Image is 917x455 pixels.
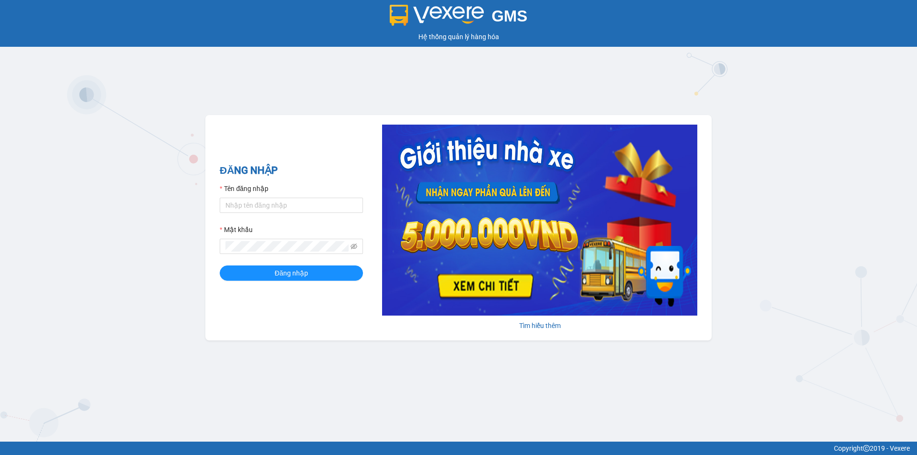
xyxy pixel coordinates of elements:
div: Tìm hiểu thêm [382,320,697,331]
h2: ĐĂNG NHẬP [220,163,363,179]
label: Mật khẩu [220,224,253,235]
span: eye-invisible [351,243,357,250]
button: Đăng nhập [220,265,363,281]
label: Tên đăng nhập [220,183,268,194]
span: Đăng nhập [275,268,308,278]
div: Copyright 2019 - Vexere [7,443,910,454]
span: GMS [491,7,527,25]
img: logo 2 [390,5,484,26]
span: copyright [863,445,870,452]
div: Hệ thống quản lý hàng hóa [2,32,915,42]
input: Tên đăng nhập [220,198,363,213]
img: banner-0 [382,125,697,316]
input: Mật khẩu [225,241,349,252]
a: GMS [390,14,528,22]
